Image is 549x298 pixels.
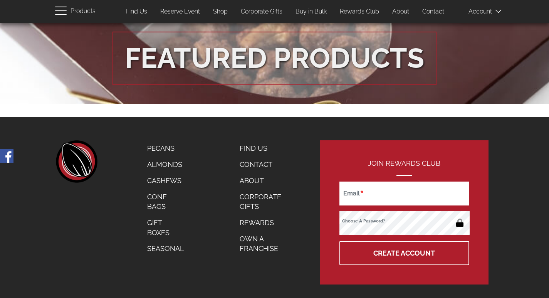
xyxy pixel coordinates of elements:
a: Cone Bags [141,189,190,215]
a: Seasonal [141,241,190,257]
h2: Join Rewards Club [339,160,469,176]
button: Create Account [339,241,469,265]
a: Cashews [141,173,190,189]
span: Products [71,6,96,17]
input: Email [339,182,469,205]
a: Own a Franchise [234,231,296,257]
a: Reserve Event [154,4,206,19]
a: Almonds [141,157,190,173]
a: Corporate Gifts [234,189,296,215]
a: Pecans [141,140,190,157]
a: Gift Boxes [141,215,190,241]
div: Featured Products [125,39,424,78]
a: Find Us [120,4,153,19]
a: Find Us [234,140,296,157]
a: Rewards [234,215,296,231]
a: About [386,4,415,19]
a: Rewards Club [334,4,385,19]
a: About [234,173,296,189]
a: Corporate Gifts [235,4,288,19]
a: Shop [207,4,233,19]
a: Buy in Bulk [290,4,332,19]
a: Contact [234,157,296,173]
a: Contact [416,4,450,19]
a: home [55,140,97,183]
a: Featured Products [112,32,437,85]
